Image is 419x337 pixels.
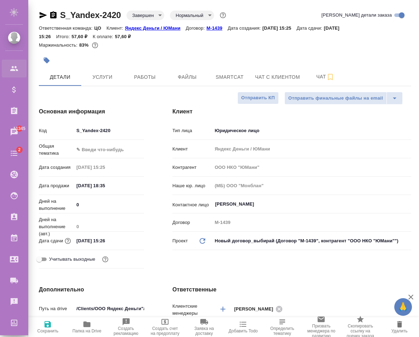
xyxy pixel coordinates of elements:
[255,73,300,82] span: Чат с клиентом
[218,11,228,20] button: Доп статусы указывают на важность/срочность заказа
[39,42,79,48] p: Маржинальность:
[184,317,224,337] button: Заявка на доставку
[2,123,26,141] a: 11345
[321,12,392,19] span: [PERSON_NAME] детали заказа
[229,329,258,333] span: Добавить Todo
[28,317,67,337] button: Сохранить
[391,329,408,333] span: Удалить
[397,300,409,314] span: 🙏
[39,216,74,237] p: Дней на выполнение (авт.)
[93,34,115,39] p: К оплате:
[394,298,412,316] button: 🙏
[172,182,212,189] p: Наше юр. лицо
[172,237,188,244] p: Проект
[237,92,279,104] button: Отправить КП
[111,326,141,336] span: Создать рекламацию
[74,200,144,210] input: ✎ Введи что-нибудь
[94,25,107,31] p: ЦО
[2,144,26,162] a: 2
[90,41,100,50] button: 8.01 RUB;
[39,143,74,157] p: Общая тематика
[74,236,136,246] input: ✎ Введи что-нибудь
[126,11,164,20] div: Завершен
[39,164,74,171] p: Дата создания
[101,255,110,264] button: Выбери, если сб и вс нужно считать рабочими днями для выполнения заказа.
[76,146,136,153] div: ✎ Введи что-нибудь
[150,326,181,336] span: Создать счет на предоплату
[212,125,411,137] div: Юридическое лицо
[106,317,146,337] button: Создать рекламацию
[74,162,136,172] input: Пустое поле
[189,326,219,336] span: Заявка на доставку
[234,305,285,313] div: [PERSON_NAME]
[125,25,186,31] a: Яндекс Деньги / ЮМани
[130,12,156,18] button: Завершен
[212,144,411,154] input: Пустое поле
[263,317,302,337] button: Определить тематику
[79,42,90,48] p: 83%
[39,127,74,134] p: Код
[172,219,212,226] p: Договор
[241,94,275,102] span: Отправить КП
[170,73,204,82] span: Файлы
[39,285,144,294] h4: Дополнительно
[172,201,212,208] p: Контактное лицо
[173,12,205,18] button: Нормальный
[9,125,30,132] span: 11345
[288,94,383,102] span: Отправить финальные файлы на email
[72,329,101,333] span: Папка на Drive
[267,326,298,336] span: Определить тематику
[14,146,25,153] span: 2
[234,306,278,313] span: [PERSON_NAME]
[172,107,411,116] h4: Клиент
[49,11,58,19] button: Скопировать ссылку
[146,317,185,337] button: Создать счет на предоплату
[43,73,77,82] span: Детали
[67,317,107,337] button: Папка на Drive
[212,235,411,247] div: Новый договор_выбирай (Договор "М-1439", контрагент "ООО НКО "ЮМани"")
[326,73,335,81] svg: Подписаться
[74,144,144,156] div: ✎ Введи что-нибудь
[380,317,419,337] button: Удалить
[228,25,262,31] p: Дата создания:
[49,256,95,263] span: Учитывать выходные
[128,73,162,82] span: Работы
[212,217,411,227] input: Пустое поле
[172,285,411,294] h4: Ответственные
[302,317,341,337] button: Призвать менеджера по развитию
[39,305,74,312] p: Путь на drive
[39,53,54,68] button: Добавить тэг
[63,236,72,246] button: Если добавить услуги и заполнить их объемом, то дата рассчитается автоматически
[37,329,59,333] span: Сохранить
[308,72,342,81] span: Чат
[284,92,387,105] button: Отправить финальные файлы на email
[296,25,324,31] p: Дата сдачи:
[39,11,47,19] button: Скопировать ссылку для ЯМессенджера
[170,11,214,20] div: Завершен
[214,301,231,318] button: Добавить менеджера
[213,73,247,82] span: Smartcat
[407,203,409,205] button: Open
[39,25,94,31] p: Ответственная команда:
[74,303,144,314] input: ✎ Введи что-нибудь
[115,34,136,39] p: 57,60 ₽
[74,221,144,232] input: Пустое поле
[74,181,136,191] input: ✎ Введи что-нибудь
[39,198,74,212] p: Дней на выполнение
[39,107,144,116] h4: Основная информация
[186,25,207,31] p: Договор:
[56,34,71,39] p: Итого:
[172,303,212,317] p: Клиентские менеджеры
[224,317,263,337] button: Добавить Todo
[284,92,403,105] div: split button
[206,25,228,31] a: М-1439
[172,164,212,171] p: Контрагент
[71,34,93,39] p: 57,60 ₽
[212,181,411,191] input: Пустое поле
[172,146,212,153] p: Клиент
[107,25,125,31] p: Клиент:
[60,10,121,20] a: S_Yandex-2420
[262,25,297,31] p: [DATE] 15:25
